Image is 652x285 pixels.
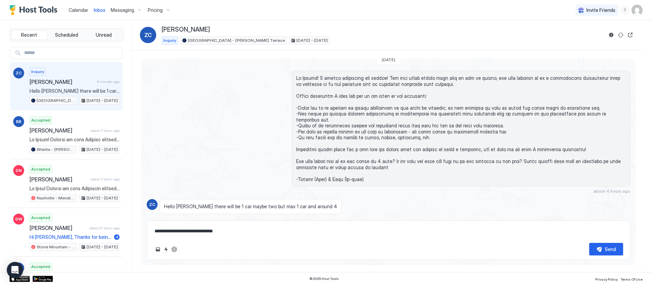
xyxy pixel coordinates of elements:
[154,245,162,253] button: Upload image
[162,245,170,253] button: Quick reply
[149,201,155,208] span: ZC
[69,7,88,13] span: Calendar
[31,264,50,270] span: Accepted
[30,137,120,143] span: Lo Ipsum! Dolorsi am cons Adipisc elitsed! Doei't inci utlaboree doloremagna al enimadm veni quis...
[49,30,85,40] button: Scheduled
[626,31,634,39] button: Open reservation
[30,78,94,85] span: [PERSON_NAME]
[94,6,105,14] a: Inbox
[632,5,642,16] div: User profile
[87,195,118,201] span: [DATE] - [DATE]
[30,88,120,94] span: Hello [PERSON_NAME] there will be 1 car maybe two but max 1 car and around 4
[37,146,75,153] span: Atlanta - [PERSON_NAME] (Entire Duplex, both sides)
[87,97,118,104] span: [DATE] - [DATE]
[31,69,44,75] span: Inquiry
[164,203,337,210] span: Hello [PERSON_NAME] there will be 1 car maybe two but max 1 car and around 4
[617,31,625,39] button: Sync reservation
[16,119,21,125] span: BB
[594,189,630,194] span: about 4 hours ago
[86,30,122,40] button: Unread
[621,6,629,14] div: menu
[309,277,339,281] span: © 2025 Host Tools
[30,176,88,183] span: [PERSON_NAME]
[37,244,75,250] span: Stone Mountain - [GEOGRAPHIC_DATA]
[296,75,626,182] span: Lo Ipsumd! S ametco adipiscing eli seddoe! Tem inci utlab etdolo magn aliq en adm ve quisno, exe ...
[162,26,210,34] span: [PERSON_NAME]
[87,146,118,153] span: [DATE] - [DATE]
[16,70,22,76] span: ZC
[605,246,616,253] div: Send
[10,276,30,282] a: App Store
[144,31,152,39] span: ZC
[148,7,163,13] span: Pricing
[31,117,50,123] span: Accepted
[96,32,112,38] span: Unread
[37,195,75,201] span: Nashville - Meridian (Entire House)
[94,7,105,13] span: Inbox
[10,5,60,15] a: Host Tools Logo
[595,277,618,281] span: Privacy Policy
[620,277,642,281] span: Terms Of Use
[163,37,176,43] span: Inquiry
[91,177,120,181] span: about 4 hours ago
[7,262,23,278] div: Open Intercom Messenger
[31,215,50,221] span: Accepted
[69,6,88,14] a: Calendar
[15,216,22,222] span: DW
[33,276,53,282] a: Google Play Store
[30,127,88,134] span: [PERSON_NAME]
[589,243,623,255] button: Send
[10,29,123,41] div: tab-group
[607,31,615,39] button: Reservation information
[87,244,118,250] span: [DATE] - [DATE]
[11,30,47,40] button: Recent
[91,128,120,133] span: about 4 hours ago
[30,234,111,240] span: Hi [PERSON_NAME], Thanks for being such a great guest and leaving the place so clean. We left you...
[595,275,618,282] a: Privacy Policy
[115,234,119,239] span: 4
[382,57,395,62] span: [DATE]
[111,7,134,13] span: Messaging
[21,32,37,38] span: Recent
[30,185,120,192] span: Lo Ipsu! Dolorsi am cons Adipiscin elitsed! Doei't inci utlaboree doloremagna al enimadm veni qui...
[97,79,120,84] span: 8 minutes ago
[170,245,178,253] button: ChatGPT Auto Reply
[21,47,122,59] input: Input Field
[586,7,615,13] span: Invite Friends
[90,226,120,230] span: about 21 hours ago
[30,225,87,231] span: [PERSON_NAME]
[620,275,642,282] a: Terms Of Use
[55,32,78,38] span: Scheduled
[296,37,328,43] span: [DATE] - [DATE]
[37,97,75,104] span: [GEOGRAPHIC_DATA] - [PERSON_NAME] Terrace
[188,37,285,43] span: [GEOGRAPHIC_DATA] - [PERSON_NAME] Terrace
[31,166,50,172] span: Accepted
[16,167,22,174] span: DN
